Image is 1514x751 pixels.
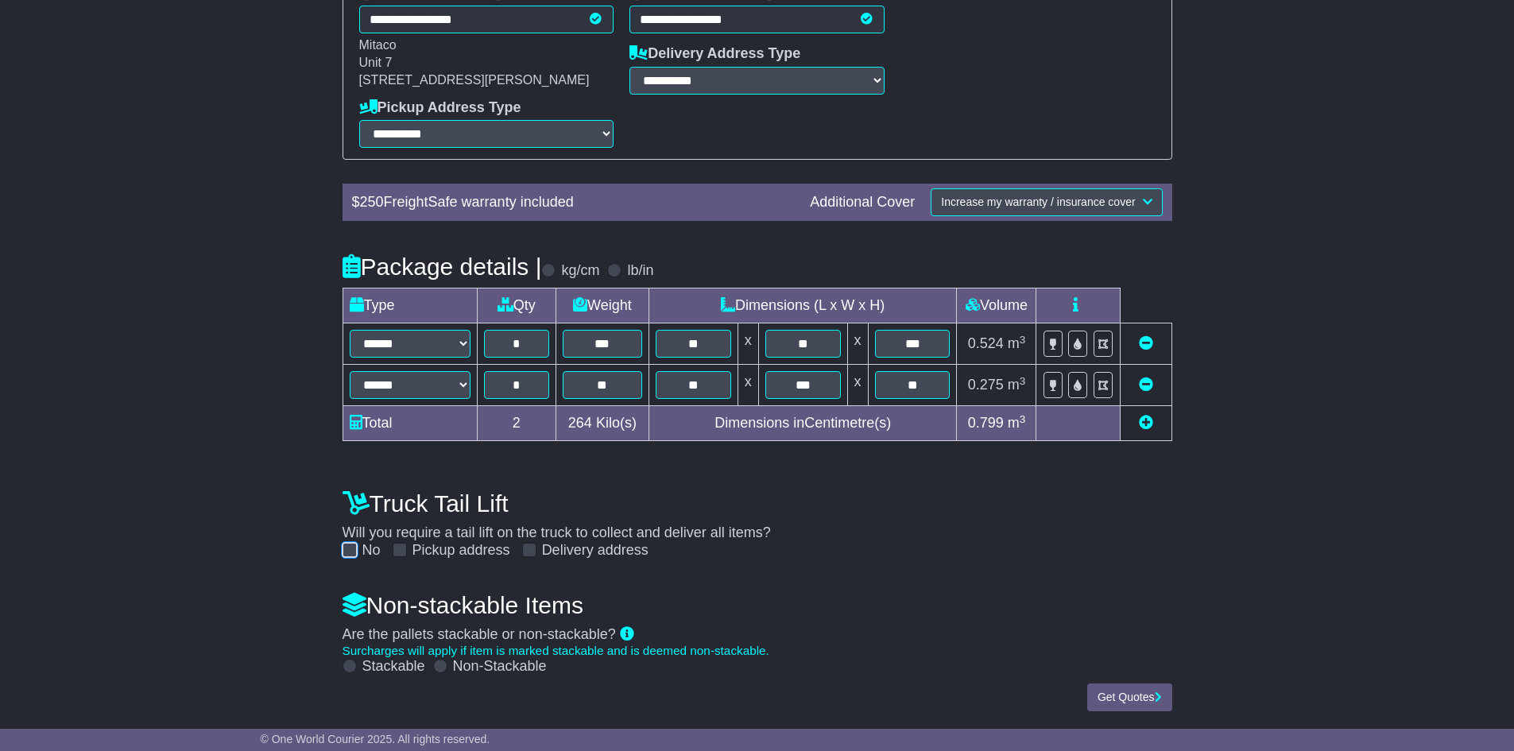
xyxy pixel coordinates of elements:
label: Delivery address [542,542,649,559]
span: Unit 7 [359,56,393,69]
span: 0.275 [968,377,1004,393]
button: Get Quotes [1087,683,1172,711]
label: kg/cm [561,262,599,280]
td: x [738,323,758,365]
td: x [738,365,758,406]
span: m [1008,415,1026,431]
sup: 3 [1020,375,1026,387]
span: 264 [568,415,592,431]
a: Remove this item [1139,335,1153,351]
span: 250 [360,194,384,210]
sup: 3 [1020,334,1026,346]
td: Weight [556,288,649,323]
td: Qty [477,288,556,323]
label: Stackable [362,658,425,676]
span: m [1008,335,1026,351]
td: Kilo(s) [556,406,649,441]
span: [STREET_ADDRESS][PERSON_NAME] [359,73,590,87]
td: Dimensions in Centimetre(s) [649,406,957,441]
label: Delivery Address Type [629,45,800,63]
td: Dimensions (L x W x H) [649,288,957,323]
h4: Package details | [343,254,542,280]
span: Increase my warranty / insurance cover [941,195,1135,208]
label: lb/in [627,262,653,280]
span: m [1008,377,1026,393]
span: 0.799 [968,415,1004,431]
td: Type [343,288,477,323]
h4: Non-stackable Items [343,592,1172,618]
sup: 3 [1020,413,1026,425]
td: Total [343,406,477,441]
span: © One World Courier 2025. All rights reserved. [261,733,490,745]
div: Will you require a tail lift on the truck to collect and deliver all items? [335,482,1180,559]
span: Mitaco [359,38,397,52]
h4: Truck Tail Lift [343,490,1172,517]
td: x [847,365,868,406]
td: Volume [957,288,1036,323]
div: Surcharges will apply if item is marked stackable and is deemed non-stackable. [343,644,1172,658]
span: 0.524 [968,335,1004,351]
label: No [362,542,381,559]
div: $ FreightSafe warranty included [344,194,803,211]
a: Add new item [1139,415,1153,431]
td: x [847,323,868,365]
td: 2 [477,406,556,441]
label: Pickup Address Type [359,99,521,117]
a: Remove this item [1139,377,1153,393]
button: Increase my warranty / insurance cover [931,188,1162,216]
label: Pickup address [412,542,510,559]
div: Additional Cover [802,194,923,211]
label: Non-Stackable [453,658,547,676]
span: Are the pallets stackable or non-stackable? [343,626,616,642]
